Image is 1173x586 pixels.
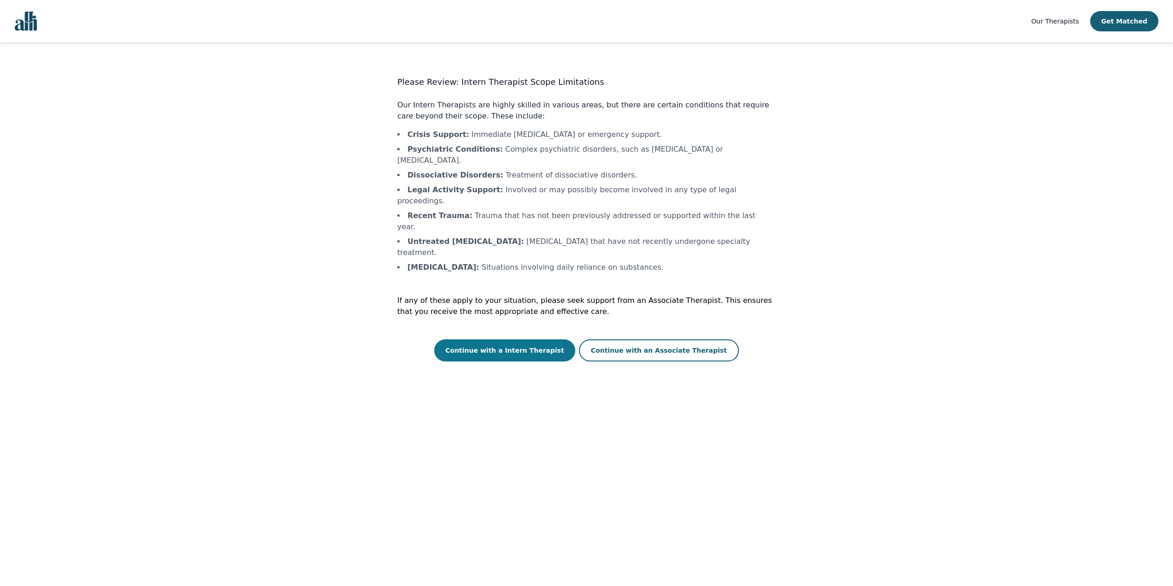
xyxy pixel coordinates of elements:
span: Our Therapists [1031,18,1079,25]
b: Dissociative Disorders : [407,171,503,179]
img: alli logo [15,12,37,31]
li: [MEDICAL_DATA] that have not recently undergone specialty treatment. [397,236,776,258]
li: Involved or may possibly become involved in any type of legal proceedings. [397,184,776,207]
h3: Please Review: Intern Therapist Scope Limitations [397,76,776,89]
b: Recent Trauma : [407,211,472,220]
b: Crisis Support : [407,130,469,139]
b: Psychiatric Conditions : [407,145,503,154]
b: Untreated [MEDICAL_DATA] : [407,237,524,246]
li: Immediate [MEDICAL_DATA] or emergency support. [397,129,776,140]
p: If any of these apply to your situation, please seek support from an Associate Therapist. This en... [397,295,776,317]
button: Continue with a Intern Therapist [434,339,575,361]
b: Legal Activity Support : [407,185,503,194]
li: Treatment of dissociative disorders. [397,170,776,181]
button: Continue with an Associate Therapist [579,339,739,361]
a: Our Therapists [1031,16,1079,27]
b: [MEDICAL_DATA] : [407,263,479,272]
li: Situations involving daily reliance on substances. [397,262,776,273]
p: Our Intern Therapists are highly skilled in various areas, but there are certain conditions that ... [397,100,776,122]
li: Complex psychiatric disorders, such as [MEDICAL_DATA] or [MEDICAL_DATA]. [397,144,776,166]
li: Trauma that has not been previously addressed or supported within the last year. [397,210,776,232]
button: Get Matched [1090,11,1158,31]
